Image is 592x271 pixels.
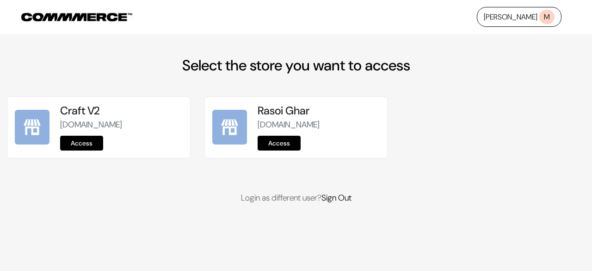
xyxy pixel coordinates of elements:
[477,7,561,27] a: [PERSON_NAME]M
[7,57,585,74] h2: Select the store you want to access
[60,136,103,151] a: Access
[539,10,555,24] span: M
[258,119,380,131] p: [DOMAIN_NAME]
[60,104,182,118] h5: Craft V2
[258,136,301,151] a: Access
[60,119,182,131] p: [DOMAIN_NAME]
[21,13,132,21] img: COMMMERCE
[321,192,351,203] a: Sign Out
[15,110,49,145] img: Craft V2
[212,110,247,145] img: Rasoi Ghar
[258,104,380,118] h5: Rasoi Ghar
[7,192,585,204] p: Login as different user?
